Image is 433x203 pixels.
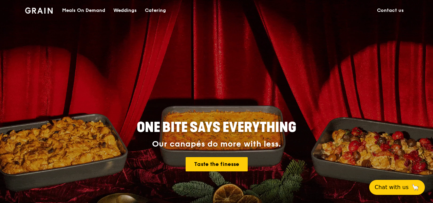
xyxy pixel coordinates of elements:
a: Weddings [109,0,141,21]
button: Chat with us🦙 [369,180,425,195]
img: Grain [25,7,53,14]
a: Contact us [373,0,408,21]
span: 🦙 [411,183,419,191]
a: Taste the finesse [186,157,248,171]
span: ONE BITE SAYS EVERYTHING [137,119,296,136]
div: Catering [145,0,166,21]
span: Chat with us [375,183,409,191]
div: Our canapés do more with less. [94,139,339,149]
div: Meals On Demand [62,0,105,21]
div: Weddings [113,0,137,21]
a: Catering [141,0,170,21]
